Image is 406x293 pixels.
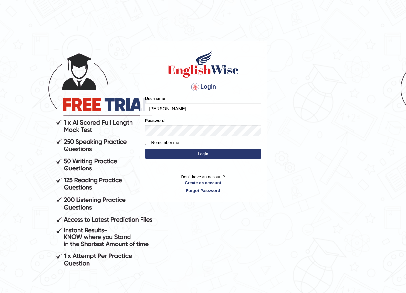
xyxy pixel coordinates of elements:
[145,174,261,194] p: Don't have an account?
[145,149,261,159] button: Login
[145,95,165,102] label: Username
[145,180,261,186] a: Create an account
[145,117,165,124] label: Password
[145,188,261,194] a: Forgot Password
[166,49,240,79] img: Logo of English Wise sign in for intelligent practice with AI
[145,82,261,92] h4: Login
[145,139,179,146] label: Remember me
[145,141,149,145] input: Remember me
